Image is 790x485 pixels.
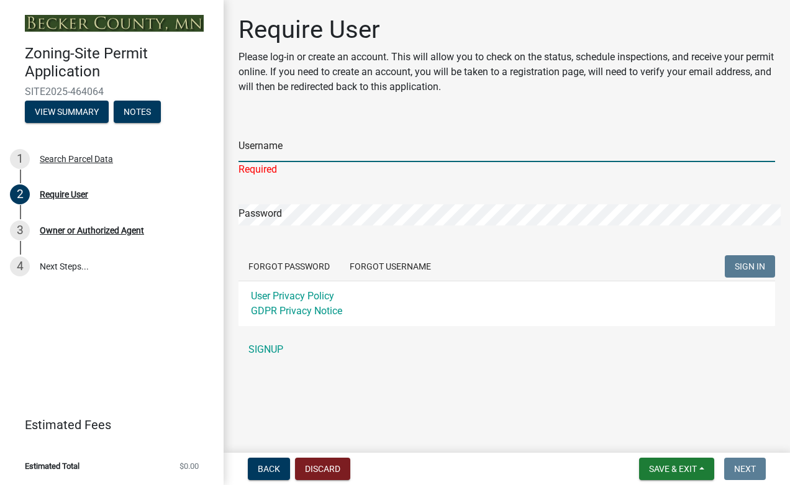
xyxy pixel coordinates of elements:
[238,255,340,278] button: Forgot Password
[10,220,30,240] div: 3
[25,107,109,117] wm-modal-confirm: Summary
[40,226,144,235] div: Owner or Authorized Agent
[179,462,199,470] span: $0.00
[238,337,775,362] a: SIGNUP
[25,462,79,470] span: Estimated Total
[25,15,204,32] img: Becker County, Minnesota
[10,149,30,169] div: 1
[251,305,342,317] a: GDPR Privacy Notice
[25,86,199,97] span: SITE2025-464064
[734,464,756,474] span: Next
[724,458,766,480] button: Next
[340,255,441,278] button: Forgot Username
[251,290,334,302] a: User Privacy Policy
[114,101,161,123] button: Notes
[639,458,714,480] button: Save & Exit
[25,101,109,123] button: View Summary
[40,155,113,163] div: Search Parcel Data
[25,45,214,81] h4: Zoning-Site Permit Application
[40,190,88,199] div: Require User
[114,107,161,117] wm-modal-confirm: Notes
[10,412,204,437] a: Estimated Fees
[238,162,775,177] div: Required
[248,458,290,480] button: Back
[238,50,775,94] p: Please log-in or create an account. This will allow you to check on the status, schedule inspecti...
[725,255,775,278] button: SIGN IN
[258,464,280,474] span: Back
[295,458,350,480] button: Discard
[649,464,697,474] span: Save & Exit
[238,15,775,45] h1: Require User
[10,256,30,276] div: 4
[10,184,30,204] div: 2
[735,261,765,271] span: SIGN IN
